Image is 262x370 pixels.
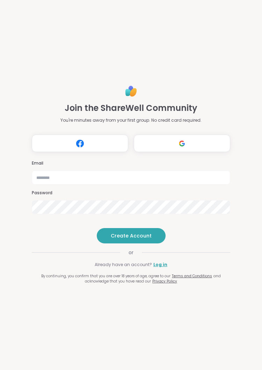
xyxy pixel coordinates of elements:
h3: Email [32,160,230,166]
img: ShareWell Logomark [73,137,87,150]
h3: Password [32,190,230,196]
a: Log in [153,262,167,268]
span: Already have an account? [95,262,152,268]
span: and acknowledge that you have read our [85,273,221,284]
img: ShareWell Logo [123,83,139,99]
span: By continuing, you confirm that you are over 18 years of age, agree to our [41,273,170,279]
p: You're minutes away from your first group. No credit card required. [60,117,202,123]
h1: Join the ShareWell Community [65,102,197,114]
span: Create Account [111,232,152,239]
img: ShareWell Logomark [175,137,189,150]
a: Privacy Policy [152,279,177,284]
span: or [120,249,142,256]
a: Terms and Conditions [172,273,212,279]
button: Create Account [97,228,166,243]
